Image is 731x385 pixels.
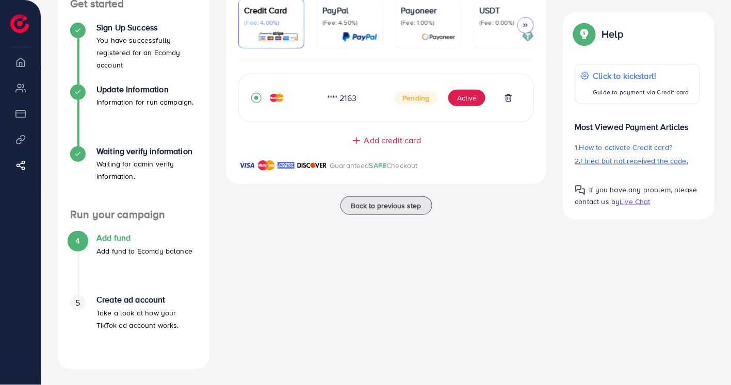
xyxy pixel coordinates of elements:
[479,4,534,16] p: USDT
[575,112,700,133] p: Most Viewed Payment Articles
[322,19,377,27] p: (Fee: 4.50%)
[340,196,432,215] button: Back to previous step
[244,4,299,16] p: Credit Card
[58,295,209,357] li: Create ad account
[579,142,672,153] span: How to activate Credit card?
[342,31,377,43] img: card
[238,159,255,172] img: brand
[401,19,456,27] p: (Fee: 1.00%)
[58,208,209,221] h4: Run your campaign
[369,160,387,171] span: SAFE
[58,23,209,85] li: Sign Up Success
[75,297,80,309] span: 5
[258,159,275,172] img: brand
[258,31,299,43] img: card
[581,156,688,166] span: I tried but not received the code.
[602,28,624,40] p: Help
[687,339,723,377] iframe: Chat
[351,200,421,211] span: Back to previous step
[322,4,377,16] p: PayPal
[575,185,586,195] img: Popup guide
[395,91,438,105] span: Pending
[96,245,192,257] p: Add fund to Ecomdy balance
[270,94,284,102] img: credit
[244,19,299,27] p: (Fee: 4.00%)
[575,25,594,43] img: Popup guide
[297,159,327,172] img: brand
[96,233,192,243] h4: Add fund
[96,85,194,94] h4: Update Information
[58,85,209,146] li: Update Information
[96,158,197,182] p: Waiting for admin verify information.
[575,141,700,154] p: 1.
[96,295,197,305] h4: Create ad account
[593,70,689,82] p: Click to kickstart!
[58,146,209,208] li: Waiting verify information
[96,23,197,32] h4: Sign Up Success
[364,135,421,146] span: Add credit card
[620,196,651,207] span: Live Chat
[448,90,485,106] button: Active
[96,307,197,331] p: Take a look at how your TikTok ad account works.
[522,31,534,43] img: card
[278,159,295,172] img: brand
[575,155,700,167] p: 2.
[251,93,262,103] svg: record circle
[401,4,456,16] p: Payoneer
[75,235,80,247] span: 4
[96,34,197,71] p: You have successfully registered for an Ecomdy account
[593,86,689,98] p: Guide to payment via Credit card
[10,14,29,33] img: logo
[96,96,194,108] p: Information for run campaign.
[330,159,418,172] p: Guaranteed Checkout
[479,19,534,27] p: (Fee: 0.00%)
[421,31,456,43] img: card
[58,233,209,295] li: Add fund
[96,146,197,156] h4: Waiting verify information
[575,185,697,207] span: If you have any problem, please contact us by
